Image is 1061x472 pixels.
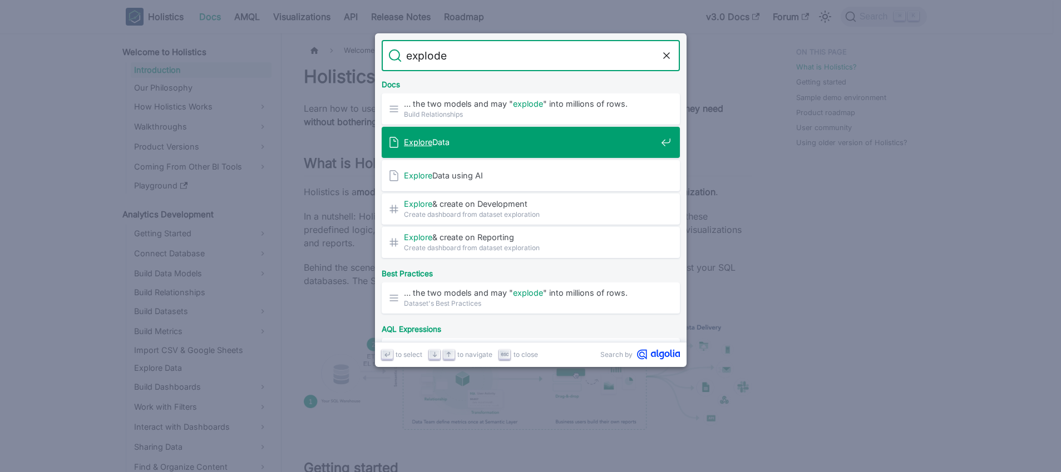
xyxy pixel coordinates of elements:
a: … the two models and may "explode" into millions of rows.Dataset's Best Practices [382,282,680,314]
span: to select [396,349,422,360]
span: Search by [600,349,633,360]
span: Create dashboard from dataset exploration [404,242,657,253]
div: AQL Expressions [379,316,682,338]
span: … the two models and may " " into millions of rows. [404,98,657,109]
span: Dataset's Best Practices [404,298,657,309]
mark: Explore [404,199,432,208]
a: ExploreExpressions [382,338,680,369]
span: & create on Development​ [404,198,657,209]
mark: explode [513,99,543,108]
a: … the two models and may "explode" into millions of rows.Build Relationships [382,93,680,125]
div: Best Practices [379,260,682,282]
div: Docs [379,71,682,93]
a: Explore& create on Development​Create dashboard from dataset exploration [382,193,680,225]
span: Data [404,137,657,147]
svg: Arrow down [431,350,439,359]
span: Build Relationships [404,109,657,120]
a: ExploreData [382,127,680,158]
span: Data using AI [404,170,657,181]
span: to close [514,349,538,360]
mark: Explore [404,232,432,242]
span: Create dashboard from dataset exploration [404,209,657,220]
a: Explore& create on Reporting​Create dashboard from dataset exploration [382,227,680,258]
span: & create on Reporting​ [404,232,657,242]
span: … the two models and may " " into millions of rows. [404,287,657,298]
mark: Explore [404,171,432,180]
svg: Algolia [637,349,680,360]
input: Search docs [402,40,660,71]
a: Search byAlgolia [600,349,680,360]
a: ExploreData using AI [382,160,680,191]
span: to navigate [457,349,492,360]
button: Clear the query [660,49,673,62]
mark: Explore [404,137,432,147]
svg: Arrow up [445,350,453,359]
mark: explode [513,288,543,297]
svg: Enter key [383,350,391,359]
svg: Escape key [501,350,509,359]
